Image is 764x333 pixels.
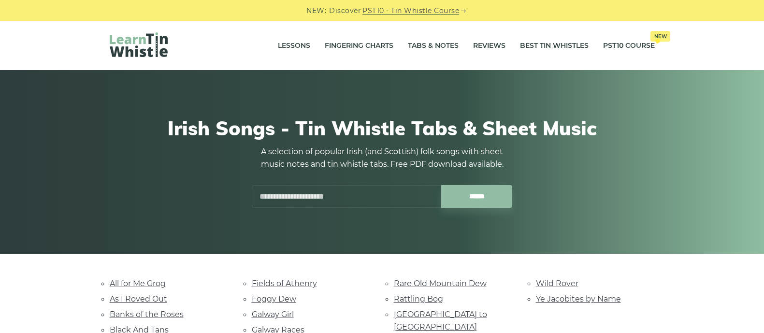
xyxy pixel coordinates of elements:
[252,294,296,304] a: Foggy Dew
[278,34,310,58] a: Lessons
[520,34,589,58] a: Best Tin Whistles
[408,34,459,58] a: Tabs & Notes
[110,279,166,288] a: All for Me Grog
[536,279,578,288] a: Wild Rover
[110,294,167,304] a: As I Roved Out
[650,31,670,42] span: New
[536,294,621,304] a: Ye Jacobites by Name
[110,32,168,57] img: LearnTinWhistle.com
[473,34,505,58] a: Reviews
[394,279,487,288] a: Rare Old Mountain Dew
[394,310,487,332] a: [GEOGRAPHIC_DATA] to [GEOGRAPHIC_DATA]
[394,294,443,304] a: Rattling Bog
[110,116,655,140] h1: Irish Songs - Tin Whistle Tabs & Sheet Music
[110,310,184,319] a: Banks of the Roses
[252,279,317,288] a: Fields of Athenry
[252,145,513,171] p: A selection of popular Irish (and Scottish) folk songs with sheet music notes and tin whistle tab...
[325,34,393,58] a: Fingering Charts
[603,34,655,58] a: PST10 CourseNew
[252,310,294,319] a: Galway Girl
